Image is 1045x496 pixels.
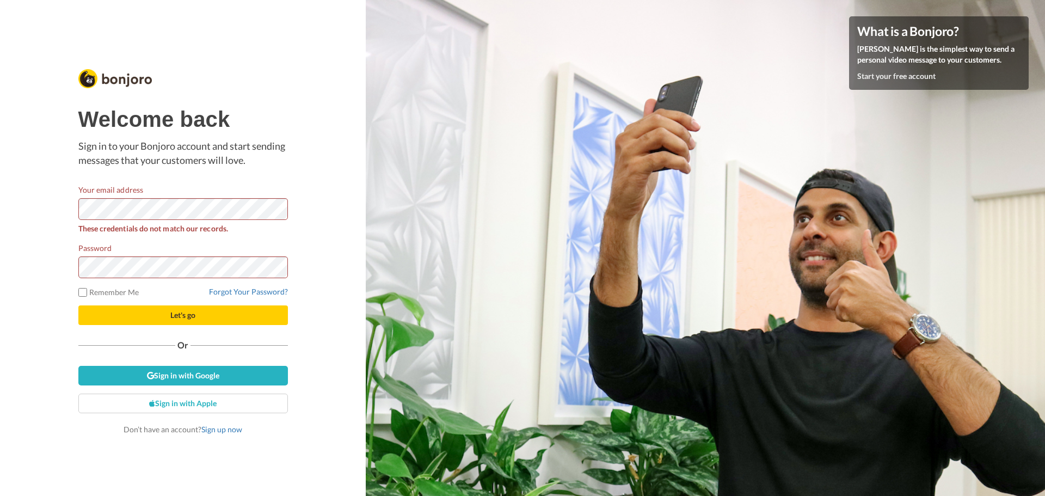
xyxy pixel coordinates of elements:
[78,286,139,298] label: Remember Me
[124,425,242,434] span: Don’t have an account?
[857,44,1021,65] p: [PERSON_NAME] is the simplest way to send a personal video message to your customers.
[170,310,195,320] span: Let's go
[857,71,936,81] a: Start your free account
[78,224,228,233] strong: These credentials do not match our records.
[78,184,143,195] label: Your email address
[201,425,242,434] a: Sign up now
[78,366,288,385] a: Sign in with Google
[78,107,288,131] h1: Welcome back
[78,139,288,167] p: Sign in to your Bonjoro account and start sending messages that your customers will love.
[78,305,288,325] button: Let's go
[857,25,1021,38] h4: What is a Bonjoro?
[175,341,190,349] span: Or
[209,287,288,296] a: Forgot Your Password?
[78,288,87,297] input: Remember Me
[78,242,112,254] label: Password
[78,394,288,413] a: Sign in with Apple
